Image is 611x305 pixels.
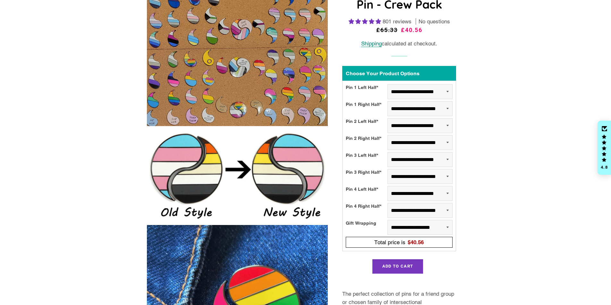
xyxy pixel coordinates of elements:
div: Pin 4 Left Half [346,186,387,201]
button: Add to Cart [372,259,423,273]
span: 801 reviews [383,18,412,25]
select: Gift Wrapping [387,220,453,235]
img: Customizable Pride Pin - Crew Pack [147,131,328,220]
div: Pin 1 Right Half [346,101,387,116]
select: Pin 1 Left Half [387,84,453,99]
select: Pin 3 Right Half [387,169,453,184]
div: Click to open Judge.me floating reviews tab [598,121,611,175]
span: No questions [419,18,450,26]
select: Pin 4 Right Half [387,203,453,218]
span: £65.33 [376,26,399,35]
span: 40.56 [411,239,424,245]
div: Pin 2 Left Half [346,118,387,133]
span: £40.56 [401,27,422,33]
div: Pin 1 Left Half [346,84,387,99]
div: Pin 3 Right Half [346,169,387,184]
div: Choose Your Product Options [342,66,456,81]
select: Pin 2 Left Half [387,118,453,133]
span: 4.83 stars [349,18,383,25]
div: Pin 4 Right Half [346,203,387,218]
select: Pin 1 Right Half [387,101,453,116]
select: Pin 3 Left Half [387,152,453,167]
select: Pin 2 Right Half [387,135,453,150]
div: Total price is$40.56 [348,238,450,247]
div: Gift Wrapping [346,220,387,235]
div: Pin 3 Left Half [346,152,387,167]
div: calculated at checkout. [342,39,456,48]
span: Add to Cart [382,264,413,269]
span: $ [408,239,424,245]
div: 4.8 [600,165,608,169]
select: Pin 4 Left Half [387,186,453,201]
a: Shipping [361,40,382,47]
div: Pin 2 Right Half [346,135,387,150]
